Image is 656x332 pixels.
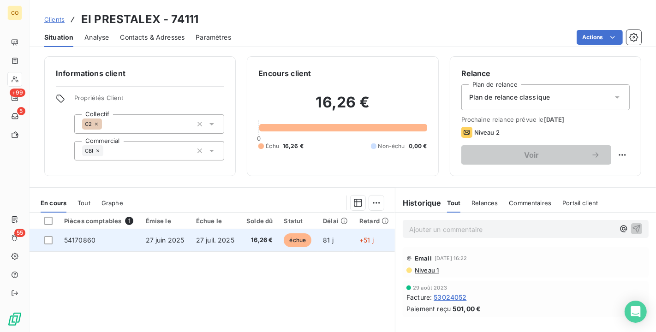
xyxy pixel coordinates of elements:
h6: Relance [461,68,630,79]
span: Facture : [406,292,432,302]
span: Email [415,255,432,262]
h6: Informations client [56,68,224,79]
span: Prochaine relance prévue le [461,116,630,123]
span: C2 [85,121,92,127]
div: Solde dû [246,217,273,225]
h2: 16,26 € [258,93,427,121]
span: 1 [125,217,133,225]
span: Situation [44,33,73,42]
div: Pièces comptables [64,217,135,225]
h6: Historique [395,197,441,208]
span: Commentaires [509,199,551,207]
h3: EI PRESTALEX - 74111 [81,11,198,28]
div: Open Intercom Messenger [625,301,647,323]
span: Échu [266,142,279,150]
span: Clients [44,16,65,23]
span: 55 [14,229,25,237]
span: 0 [257,135,261,142]
span: 81 j [323,236,334,244]
span: 16,26 € [283,142,304,150]
span: +99 [10,89,25,97]
span: 16,26 € [246,236,273,245]
a: Clients [44,15,65,24]
span: Niveau 1 [414,267,439,274]
span: Tout [447,199,461,207]
input: Ajouter une valeur [103,147,111,155]
h6: Encours client [258,68,311,79]
span: 29 août 2023 [413,285,447,290]
span: Portail client [562,199,598,207]
span: Relances [471,199,498,207]
div: Retard [359,217,389,225]
span: Non-échu [378,142,405,150]
button: Actions [577,30,623,45]
span: Graphe [101,199,123,207]
span: Contacts & Adresses [120,33,185,42]
span: 27 juil. 2025 [196,236,234,244]
span: CBI [85,148,93,154]
span: 0,00 € [409,142,427,150]
span: Voir [472,151,591,159]
span: Propriétés Client [74,94,224,107]
span: 27 juin 2025 [146,236,185,244]
div: Émise le [146,217,185,225]
span: Tout [78,199,90,207]
input: Ajouter une valeur [102,120,109,128]
button: Voir [461,145,611,165]
span: 501,00 € [453,304,481,314]
span: Niveau 2 [474,129,500,136]
span: 54170860 [64,236,95,244]
span: [DATE] 16:22 [435,255,467,261]
span: Plan de relance classique [469,93,550,102]
span: échue [284,233,311,247]
div: Statut [284,217,312,225]
span: Paramètres [196,33,231,42]
div: CO [7,6,22,20]
span: Analyse [84,33,109,42]
span: Paiement reçu [406,304,451,314]
span: 53024052 [434,292,466,302]
div: Délai [323,217,348,225]
span: [DATE] [544,116,565,123]
span: En cours [41,199,66,207]
span: 5 [17,107,25,115]
div: Échue le [196,217,235,225]
img: Logo LeanPay [7,312,22,326]
span: +51 j [359,236,374,244]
